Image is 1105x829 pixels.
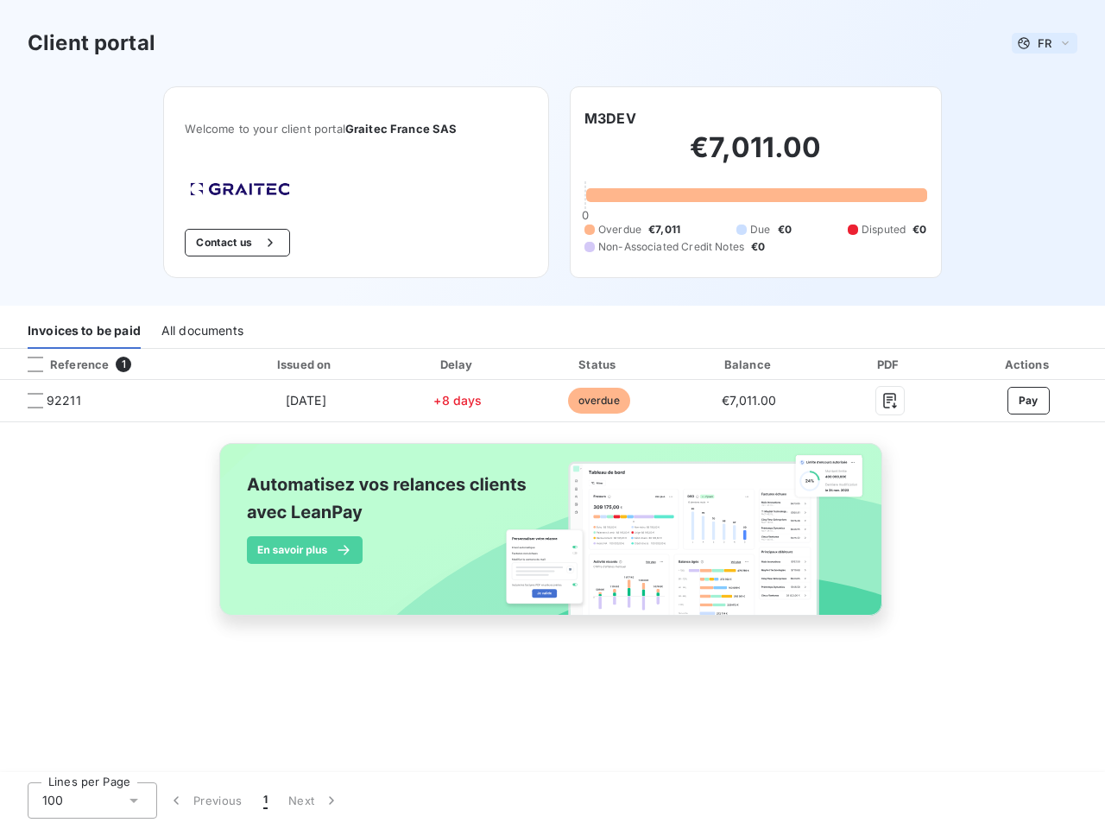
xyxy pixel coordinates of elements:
h3: Client portal [28,28,155,59]
div: Actions [955,356,1102,373]
div: All documents [161,313,243,349]
span: €7,011.00 [722,393,776,408]
span: €0 [912,222,926,237]
div: Invoices to be paid [28,313,141,349]
span: 1 [263,792,268,809]
span: 92211 [47,392,81,409]
div: Issued on [226,356,385,373]
span: +8 days [433,393,482,408]
button: Pay [1007,387,1050,414]
img: Company logo [185,177,295,201]
div: Delay [392,356,523,373]
span: Overdue [598,222,641,237]
span: €0 [778,222,792,237]
span: FR [1038,36,1051,50]
img: banner [204,433,901,645]
span: €7,011 [648,222,680,237]
span: 1 [116,357,131,372]
div: PDF [831,356,949,373]
div: Status [530,356,667,373]
span: overdue [568,388,630,414]
button: Contact us [185,229,289,256]
button: Next [278,782,350,819]
span: 0 [582,208,589,222]
span: Due [750,222,770,237]
span: [DATE] [286,393,326,408]
span: Non-Associated Credit Notes [598,239,744,255]
div: Reference [14,357,109,372]
span: Welcome to your client portal [185,122,527,136]
span: €0 [751,239,765,255]
span: 100 [42,792,63,809]
h2: €7,011.00 [584,130,927,182]
h6: M3DEV [584,108,636,129]
span: Graitec France SAS [345,122,458,136]
button: Previous [157,782,253,819]
span: Disputed [862,222,906,237]
button: 1 [253,782,278,819]
div: Balance [674,356,824,373]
